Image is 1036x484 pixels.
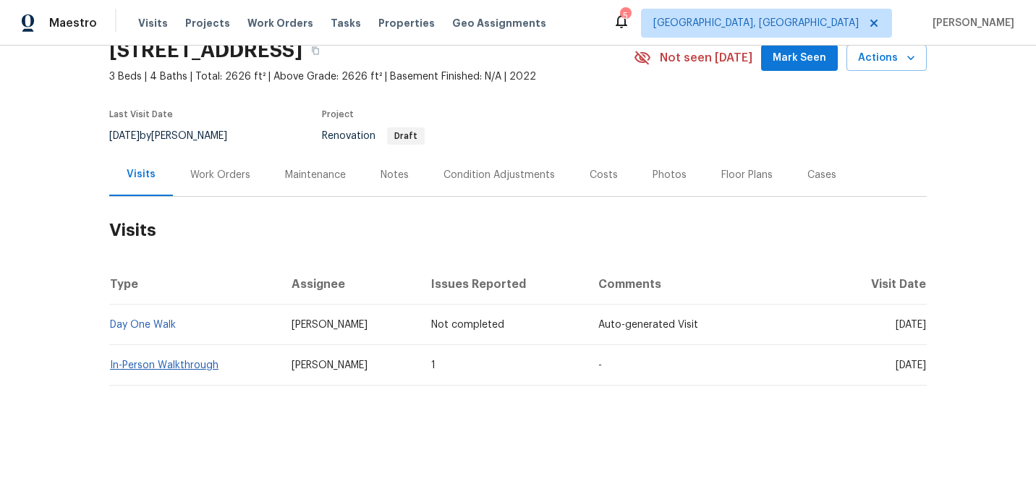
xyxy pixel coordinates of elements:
[322,131,425,141] span: Renovation
[388,132,423,140] span: Draft
[109,110,173,119] span: Last Visit Date
[832,264,927,305] th: Visit Date
[247,16,313,30] span: Work Orders
[292,360,368,370] span: [PERSON_NAME]
[109,131,140,141] span: [DATE]
[109,69,634,84] span: 3 Beds | 4 Baths | Total: 2626 ft² | Above Grade: 2626 ft² | Basement Finished: N/A | 2022
[109,127,245,145] div: by [PERSON_NAME]
[280,264,420,305] th: Assignee
[420,264,586,305] th: Issues Reported
[109,264,280,305] th: Type
[109,43,302,58] h2: [STREET_ADDRESS]
[846,45,927,72] button: Actions
[598,320,698,330] span: Auto-generated Visit
[761,45,838,72] button: Mark Seen
[138,16,168,30] span: Visits
[110,320,176,330] a: Day One Walk
[896,320,926,330] span: [DATE]
[49,16,97,30] span: Maestro
[660,51,752,65] span: Not seen [DATE]
[773,49,826,67] span: Mark Seen
[109,197,927,264] h2: Visits
[190,168,250,182] div: Work Orders
[858,49,915,67] span: Actions
[927,16,1014,30] span: [PERSON_NAME]
[302,38,328,64] button: Copy Address
[896,360,926,370] span: [DATE]
[807,168,836,182] div: Cases
[431,360,436,370] span: 1
[331,18,361,28] span: Tasks
[620,9,630,23] div: 5
[110,360,218,370] a: In-Person Walkthrough
[292,320,368,330] span: [PERSON_NAME]
[721,168,773,182] div: Floor Plans
[443,168,555,182] div: Condition Adjustments
[598,360,602,370] span: -
[587,264,832,305] th: Comments
[452,16,546,30] span: Geo Assignments
[653,168,687,182] div: Photos
[431,320,504,330] span: Not completed
[590,168,618,182] div: Costs
[653,16,859,30] span: [GEOGRAPHIC_DATA], [GEOGRAPHIC_DATA]
[322,110,354,119] span: Project
[127,167,156,182] div: Visits
[378,16,435,30] span: Properties
[381,168,409,182] div: Notes
[285,168,346,182] div: Maintenance
[185,16,230,30] span: Projects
